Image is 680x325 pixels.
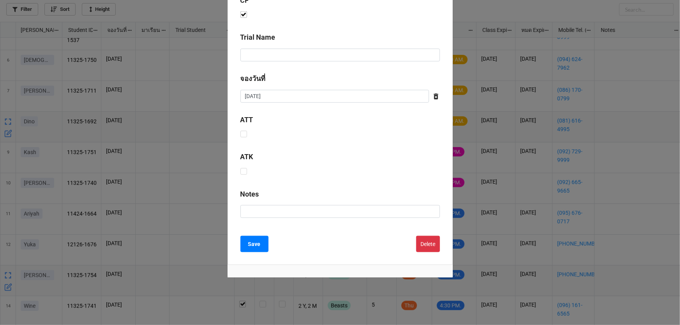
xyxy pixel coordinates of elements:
label: Notes [240,189,259,200]
b: Save [248,240,261,248]
label: จองวันที่ [240,73,266,84]
button: Save [240,236,268,252]
label: Trial Name [240,32,276,43]
label: ATT [240,114,253,125]
input: Date [240,90,429,103]
label: ATK [240,151,253,162]
button: Delete [416,236,440,252]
